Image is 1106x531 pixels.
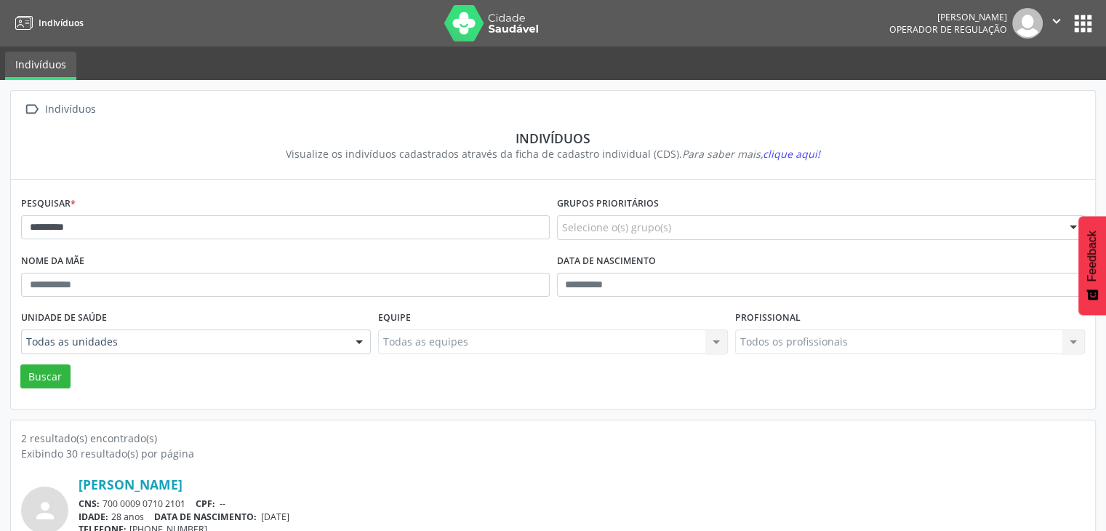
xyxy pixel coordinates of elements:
[5,52,76,80] a: Indivíduos
[154,511,257,523] span: DATA DE NASCIMENTO:
[1043,8,1070,39] button: 
[889,11,1007,23] div: [PERSON_NAME]
[79,498,100,510] span: CNS:
[763,147,820,161] span: clique aqui!
[1070,11,1096,36] button: apps
[682,147,820,161] i: Para saber mais,
[261,511,289,523] span: [DATE]
[31,130,1075,146] div: Indivíduos
[562,220,671,235] span: Selecione o(s) grupo(s)
[889,23,1007,36] span: Operador de regulação
[79,498,1085,510] div: 700 0009 0710 2101
[378,307,411,330] label: Equipe
[79,476,183,492] a: [PERSON_NAME]
[39,17,84,29] span: Indivíduos
[26,335,341,349] span: Todas as unidades
[21,99,98,120] a:  Indivíduos
[42,99,98,120] div: Indivíduos
[79,511,108,523] span: IDADE:
[1078,216,1106,315] button: Feedback - Mostrar pesquisa
[10,11,84,35] a: Indivíduos
[1086,231,1099,282] span: Feedback
[557,193,659,215] label: Grupos prioritários
[21,307,107,330] label: Unidade de saúde
[196,498,215,510] span: CPF:
[21,193,76,215] label: Pesquisar
[21,446,1085,461] div: Exibindo 30 resultado(s) por página
[557,250,656,273] label: Data de nascimento
[31,146,1075,161] div: Visualize os indivíduos cadastrados através da ficha de cadastro individual (CDS).
[20,364,71,389] button: Buscar
[21,431,1085,446] div: 2 resultado(s) encontrado(s)
[21,99,42,120] i: 
[1012,8,1043,39] img: img
[21,250,84,273] label: Nome da mãe
[32,498,58,524] i: person
[735,307,801,330] label: Profissional
[220,498,225,510] span: --
[1049,13,1065,29] i: 
[79,511,1085,523] div: 28 anos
